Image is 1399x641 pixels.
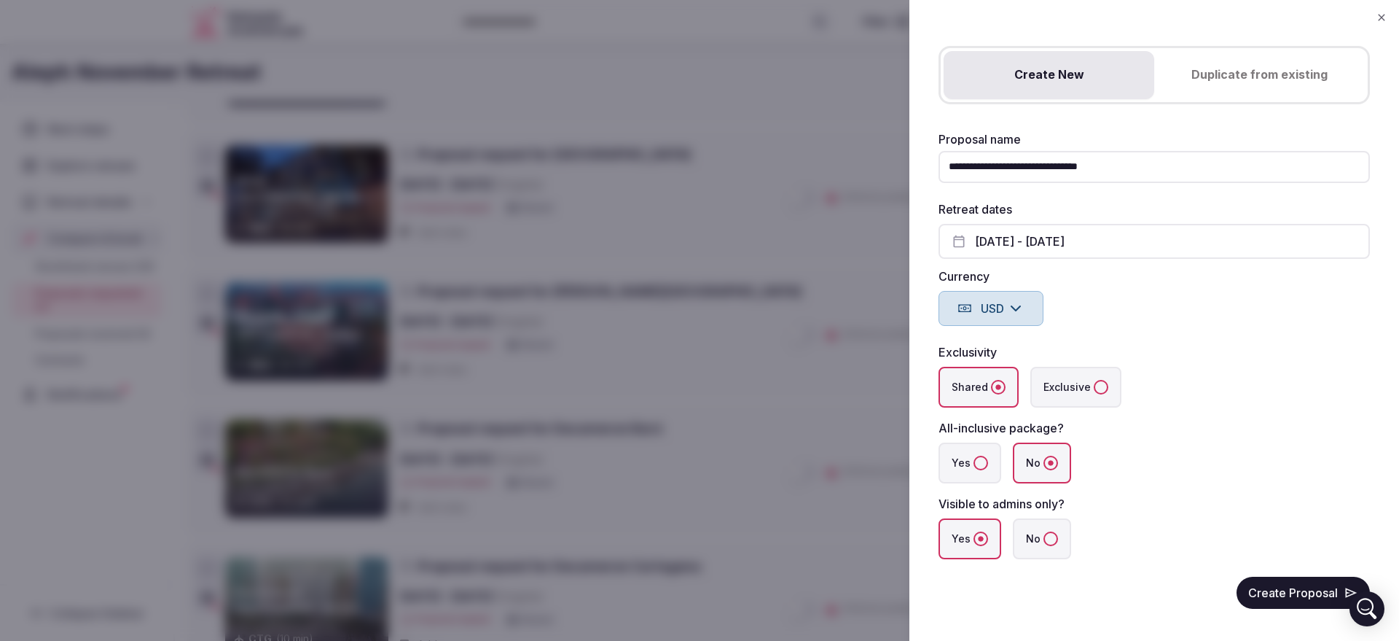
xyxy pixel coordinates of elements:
button: USD [938,291,1043,326]
button: Yes [973,456,988,470]
label: Yes [938,518,1001,559]
label: Yes [938,443,1001,483]
label: Proposal name [938,133,1370,145]
button: No [1043,456,1058,470]
button: Duplicate from existing [1154,51,1365,99]
button: Create New [944,51,1154,99]
label: All-inclusive package? [938,421,1064,435]
label: Shared [938,367,1019,408]
label: Visible to admins only? [938,497,1065,511]
button: Yes [973,532,988,546]
label: Currency [938,271,1370,282]
button: Create Proposal [1237,577,1370,609]
label: Exclusivity [938,345,997,360]
button: [DATE] - [DATE] [938,224,1370,259]
button: Exclusive [1094,380,1108,395]
button: No [1043,532,1058,546]
label: Retreat dates [938,202,1012,217]
label: No [1013,518,1071,559]
label: Exclusive [1030,367,1121,408]
button: Shared [991,380,1006,395]
label: No [1013,443,1071,483]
